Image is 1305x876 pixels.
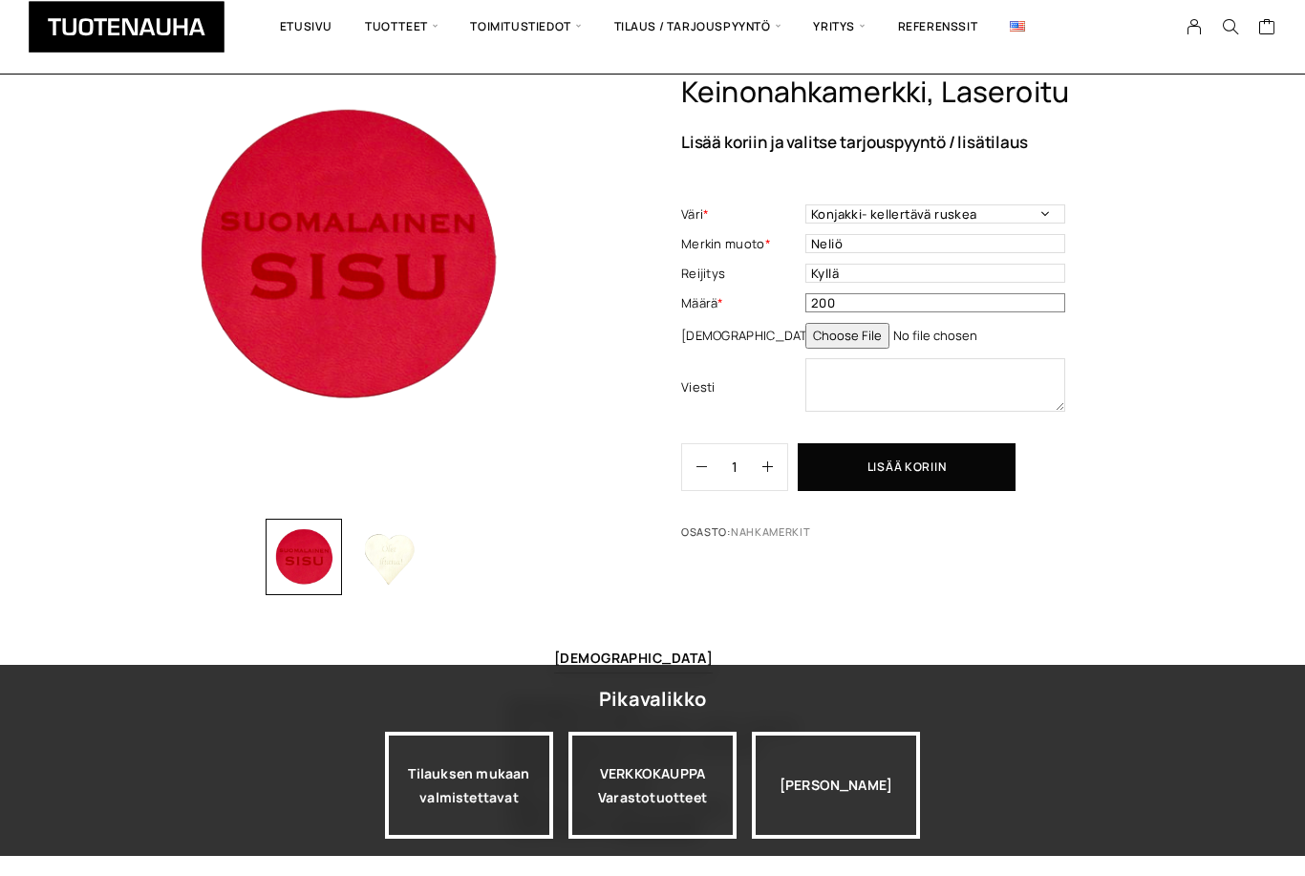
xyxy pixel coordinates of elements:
[681,95,1211,130] h1: Keinonahkamerkki, laseroitu
[349,14,454,79] span: Tuotteet
[681,224,801,245] label: Väri
[1010,41,1025,52] img: English
[798,463,1016,511] button: Lisää koriin
[681,313,801,333] label: Määrä
[681,154,1211,170] p: Lisää koriin ja valitse tarjouspyyntö / lisätilaus
[568,752,737,859] a: VERKKOKAUPPAVarastotuotteet
[29,21,225,73] img: Tuotenauha Oy
[94,23,600,529] img: 853db501-5a05-4110-9c6a-26fb5f5b87c5
[1212,38,1249,55] button: Search
[752,752,920,859] div: [PERSON_NAME]
[599,702,706,737] div: Pikavalikko
[707,464,762,510] input: Määrä
[681,284,801,304] label: Reijitys
[882,14,995,79] a: Referenssit
[598,14,798,79] span: Tilaus / Tarjouspyyntö
[454,14,597,79] span: Toimitustiedot
[731,545,811,559] a: Nahkamerkit
[681,545,932,570] span: Osasto:
[264,14,349,79] a: Etusivu
[385,752,553,859] a: Tilauksen mukaan valmistettavat
[797,14,881,79] span: Yritys
[681,254,801,274] label: Merkin muoto
[1176,38,1213,55] a: My Account
[568,752,737,859] div: VERKKOKAUPPA Varastotuotteet
[352,539,428,615] img: Keinonahkamerkki, laseroitu 2
[1258,37,1276,60] a: Cart
[554,669,714,687] a: [DEMOGRAPHIC_DATA]
[681,397,801,417] label: Viesti
[681,346,801,366] label: [DEMOGRAPHIC_DATA]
